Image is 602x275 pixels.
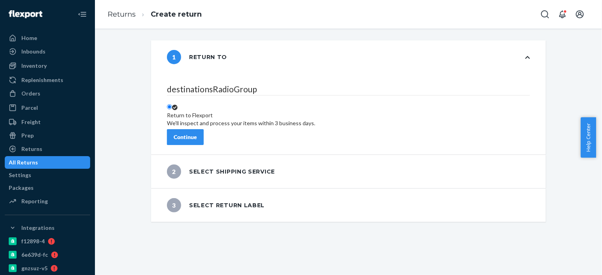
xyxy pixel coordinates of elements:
[5,129,90,142] a: Prep
[21,34,37,42] div: Home
[5,87,90,100] a: Orders
[5,181,90,194] a: Packages
[108,10,136,19] a: Returns
[9,159,38,166] div: All Returns
[5,235,90,248] a: f12898-4
[5,262,90,275] a: gnzsuz-v5
[5,195,90,208] a: Reporting
[5,222,90,234] button: Integrations
[21,104,38,112] div: Parcel
[167,129,204,145] button: Continue
[21,76,63,84] div: Replenishments
[5,74,90,86] a: Replenishments
[21,251,48,259] div: 6e639d-fc
[5,45,90,58] a: Inbounds
[537,6,553,22] button: Open Search Box
[555,6,570,22] button: Open notifications
[167,198,181,212] span: 3
[167,111,315,119] div: Return to Flexport
[5,101,90,114] a: Parcel
[21,48,45,55] div: Inbounds
[21,90,40,97] div: Orders
[151,10,202,19] a: Create return
[5,169,90,181] a: Settings
[167,50,181,64] span: 1
[9,171,31,179] div: Settings
[74,6,90,22] button: Close Navigation
[5,59,90,72] a: Inventory
[167,119,315,127] div: We'll inspect and process your items within 3 business days.
[174,133,197,141] div: Continue
[21,62,47,70] div: Inventory
[167,164,275,179] div: Select shipping service
[21,132,34,139] div: Prep
[21,197,48,205] div: Reporting
[5,143,90,155] a: Returns
[5,156,90,169] a: All Returns
[21,145,42,153] div: Returns
[9,184,34,192] div: Packages
[167,50,227,64] div: Return to
[5,116,90,128] a: Freight
[21,264,47,272] div: gnzsuz-v5
[9,10,42,18] img: Flexport logo
[21,118,41,126] div: Freight
[572,6,588,22] button: Open account menu
[167,164,181,179] span: 2
[21,224,55,232] div: Integrations
[5,248,90,261] a: 6e639d-fc
[167,198,265,212] div: Select return label
[101,3,208,26] ol: breadcrumbs
[5,32,90,44] a: Home
[21,237,45,245] div: f12898-4
[581,117,596,158] button: Help Center
[167,104,172,109] input: Return to FlexportWe'll inspect and process your items within 3 business days.
[167,83,530,95] legend: destinationsRadioGroup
